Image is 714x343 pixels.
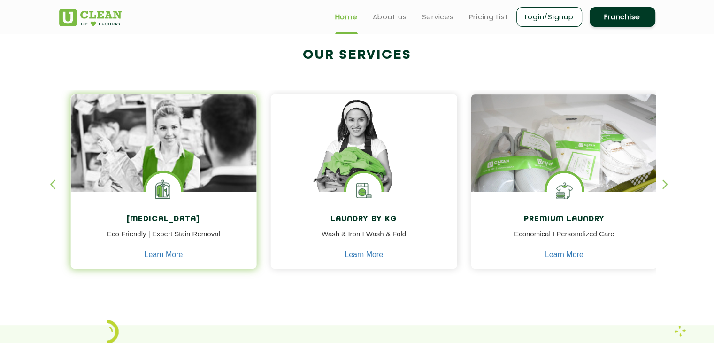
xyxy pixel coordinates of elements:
[546,173,582,208] img: Shoes Cleaning
[146,173,181,208] img: Laundry Services near me
[478,215,650,224] h4: Premium Laundry
[469,11,509,23] a: Pricing List
[271,94,457,218] img: a girl with laundry basket
[278,229,450,250] p: Wash & Iron I Wash & Fold
[77,215,250,224] h4: [MEDICAL_DATA]
[346,173,382,208] img: laundry washing machine
[77,229,250,250] p: Eco Friendly | Expert Stain Removal
[516,7,582,27] a: Login/Signup
[59,47,655,63] h2: Our Services
[545,250,583,259] a: Learn More
[335,11,358,23] a: Home
[373,11,407,23] a: About us
[590,7,655,27] a: Franchise
[422,11,454,23] a: Services
[278,215,450,224] h4: Laundry by Kg
[345,250,383,259] a: Learn More
[59,9,122,26] img: UClean Laundry and Dry Cleaning
[471,94,657,218] img: laundry done shoes and clothes
[145,250,183,259] a: Learn More
[674,325,686,337] img: Laundry wash and iron
[478,229,650,250] p: Economical I Personalized Care
[70,94,257,244] img: Drycleaners near me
